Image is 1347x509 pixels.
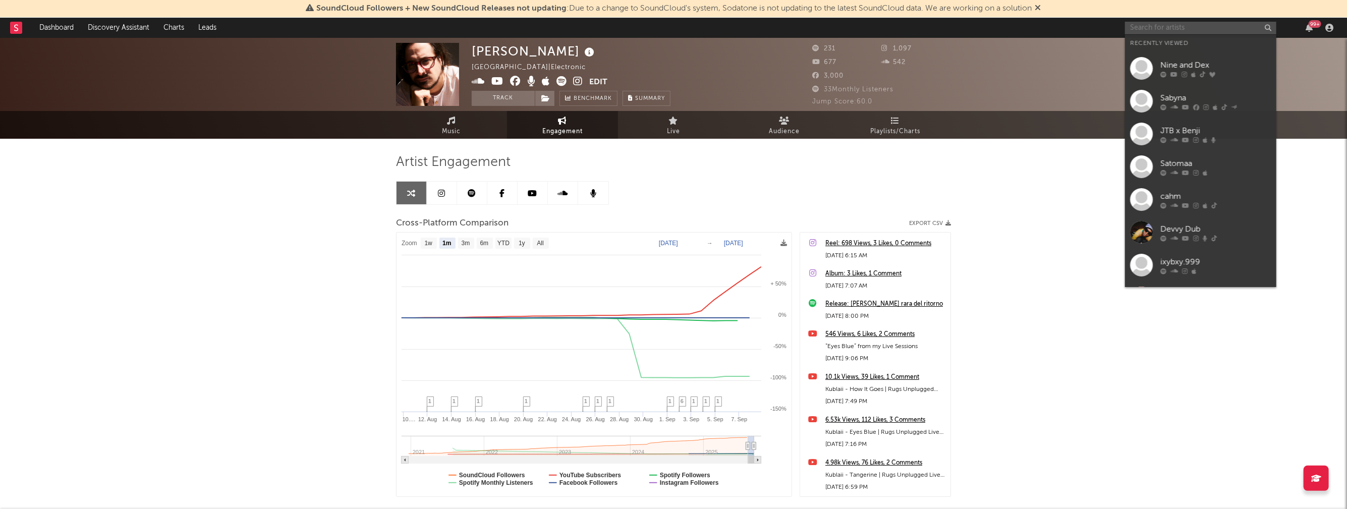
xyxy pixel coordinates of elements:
span: SoundCloud Followers + New SoundCloud Releases not updating [317,5,567,13]
a: Audience [729,111,840,139]
text: 1. Sep [659,416,676,422]
a: 4.98k Views, 76 Likes, 2 Comments [825,457,945,469]
a: Leads [191,18,223,38]
text: 30. Aug [634,416,653,422]
text: -50% [773,343,787,349]
text: 5. Sep [707,416,723,422]
span: 6 [681,398,684,404]
a: Engagement [507,111,618,139]
a: Charts [156,18,191,38]
div: Satomaa [1160,157,1271,169]
span: 542 [882,59,906,66]
span: Summary [635,96,665,101]
text: 14. Aug [442,416,461,422]
a: Live [618,111,729,139]
text: 16. Aug [466,416,485,422]
div: [GEOGRAPHIC_DATA] | Electronic [472,62,597,74]
a: LIL 2K [1125,281,1276,314]
text: 0% [778,312,787,318]
span: Cross-Platform Comparison [396,217,509,230]
text: 7. Sep [732,416,748,422]
div: Kublaii - Tangerine | Rugs Unplugged Live Session [825,469,945,481]
text: SoundCloud Followers [459,472,525,479]
span: 1 [668,398,671,404]
text: -150% [770,406,787,412]
span: 1 [453,398,456,404]
span: Artist Engagement [396,156,511,168]
text: 26. Aug [586,416,605,422]
text: 1y [519,240,525,247]
div: Release: [PERSON_NAME] rara del ritorno [825,298,945,310]
text: → [707,240,713,247]
span: Benchmark [574,93,612,105]
a: JTB x Benji [1125,118,1276,150]
a: ixybxy.999 [1125,249,1276,281]
span: 1 [596,398,599,404]
div: JTB x Benji [1160,125,1271,137]
text: Zoom [402,240,417,247]
div: 99 + [1309,20,1321,28]
button: Export CSV [909,220,951,227]
div: [DATE] 8:00 PM [825,310,945,322]
div: [PERSON_NAME] [472,43,597,60]
text: 24. Aug [562,416,581,422]
span: 1 [477,398,480,404]
div: Sabyna [1160,92,1271,104]
text: 22. Aug [538,416,556,422]
text: 6m [480,240,489,247]
a: 6.53k Views, 112 Likes, 3 Comments [825,414,945,426]
a: Album: 3 Likes, 1 Comment [825,268,945,280]
a: Sabyna [1125,85,1276,118]
span: 677 [812,59,836,66]
span: Audience [769,126,800,138]
span: Engagement [542,126,583,138]
div: [DATE] 6:15 AM [825,250,945,262]
div: Devvy Dub [1160,223,1271,235]
span: Music [442,126,461,138]
div: Kublaii - How It Goes | Rugs Unplugged Live Session [825,383,945,395]
text: Instagram Followers [660,479,719,486]
a: 10.1k Views, 39 Likes, 1 Comment [825,371,945,383]
text: 1m [442,240,451,247]
a: Nine and Dex [1125,52,1276,85]
div: [DATE] 7:16 PM [825,438,945,450]
div: [DATE] 7:07 AM [825,280,945,292]
text: 10.… [403,416,416,422]
text: + 50% [771,280,787,287]
span: 231 [812,45,835,52]
text: -100% [770,374,787,380]
div: ixybxy.999 [1160,256,1271,268]
text: Spotify Followers [660,472,710,479]
text: [DATE] [659,240,678,247]
text: 3. Sep [683,416,699,422]
div: [DATE] 9:06 PM [825,353,945,365]
a: Reel: 698 Views, 3 Likes, 0 Comments [825,238,945,250]
a: Discovery Assistant [81,18,156,38]
text: 1w [425,240,433,247]
span: Jump Score: 60.0 [812,98,872,105]
button: Edit [589,76,607,89]
div: [DATE] 7:49 PM [825,395,945,408]
text: Spotify Monthly Listeners [459,479,533,486]
a: 546 Views, 6 Likes, 2 Comments [825,328,945,341]
a: cahm [1125,183,1276,216]
span: 3,000 [812,73,844,79]
text: Facebook Followers [559,479,618,486]
span: 1 [428,398,431,404]
text: YouTube Subscribers [559,472,622,479]
span: 1,097 [882,45,912,52]
span: Dismiss [1035,5,1041,13]
button: Summary [623,91,670,106]
text: YTD [497,240,510,247]
a: Satomaa [1125,150,1276,183]
text: 12. Aug [418,416,437,422]
span: 1 [525,398,528,404]
a: Music [396,111,507,139]
span: 1 [704,398,707,404]
span: 1 [584,398,587,404]
span: : Due to a change to SoundCloud's system, Sodatone is not updating to the latest SoundCloud data.... [317,5,1032,13]
span: 1 [716,398,719,404]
